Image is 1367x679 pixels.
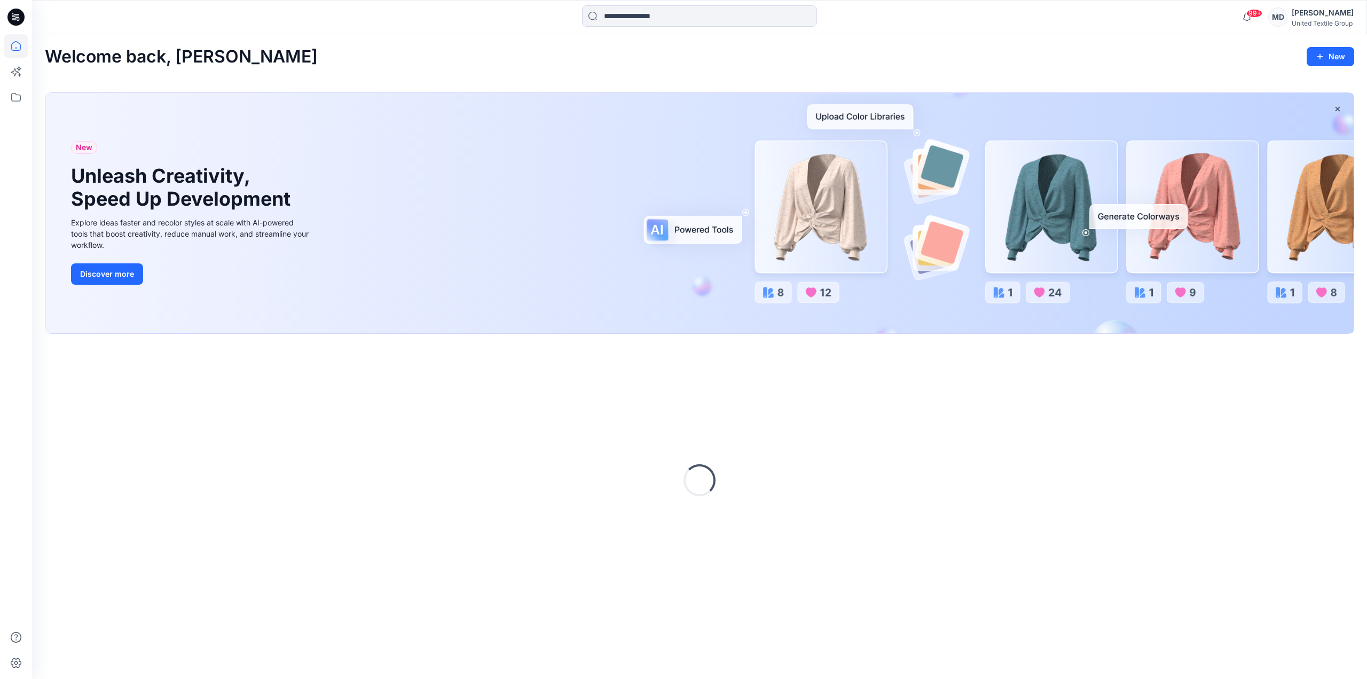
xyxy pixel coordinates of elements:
div: [PERSON_NAME] [1292,6,1354,19]
span: 99+ [1246,9,1262,18]
h1: Unleash Creativity, Speed Up Development [71,165,295,210]
div: United Textile Group [1292,19,1354,27]
a: Discover more [71,263,311,285]
div: MD [1268,7,1287,27]
span: New [76,141,92,154]
button: Discover more [71,263,143,285]
button: New [1307,47,1354,66]
div: Explore ideas faster and recolor styles at scale with AI-powered tools that boost creativity, red... [71,217,311,251]
h2: Welcome back, [PERSON_NAME] [45,47,318,67]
